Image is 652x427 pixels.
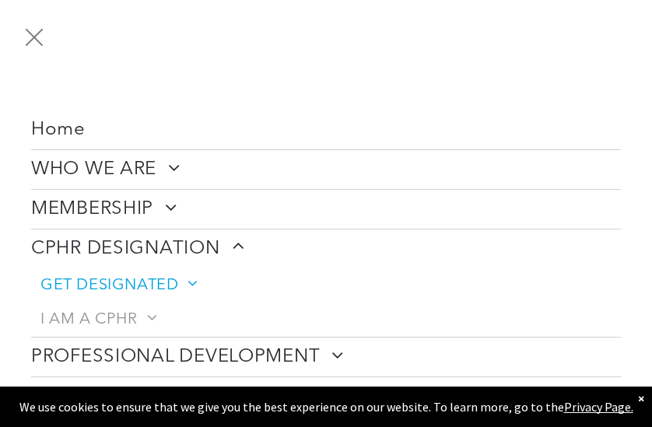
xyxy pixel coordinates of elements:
span: CPHR DESIGNATION [31,237,244,261]
a: WHO WE ARE [31,150,621,189]
span: GET DESIGNATED [40,276,196,295]
a: Home [31,111,621,149]
button: menu [14,17,54,58]
div: Dismiss notification [638,390,644,406]
span: I AM A CPHR [40,310,155,329]
a: PROFESSIONAL DEVELOPMENT [31,338,621,376]
a: I AM A CPHR [31,303,621,337]
a: RESOURCES [31,377,621,416]
a: GET DESIGNATED [31,268,621,303]
a: MEMBERSHIP [31,190,621,229]
a: CPHR DESIGNATION [31,229,621,268]
a: Privacy Page. [564,399,633,415]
